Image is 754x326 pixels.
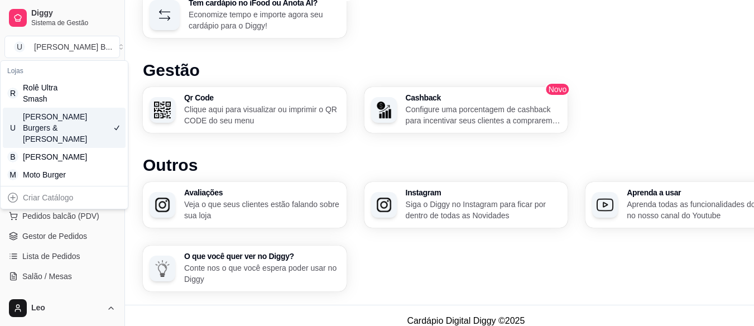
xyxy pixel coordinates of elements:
[4,267,120,285] a: Salão / Mesas
[154,102,171,118] img: Qr Code
[23,82,73,104] div: Rolê Ultra Smash
[143,182,347,228] button: AvaliaçõesAvaliaçõesVeja o que seus clientes estão falando sobre sua loja
[154,196,171,213] img: Avaliações
[23,151,73,162] div: [PERSON_NAME]
[7,122,18,133] span: U
[4,207,120,225] button: Pedidos balcão (PDV)
[14,41,25,52] span: U
[4,247,120,265] a: Lista de Pedidos
[545,83,570,96] span: Novo
[406,94,561,102] h3: Cashback
[1,61,128,186] div: Suggestions
[184,199,340,221] p: Veja o que seus clientes estão falando sobre sua loja
[4,4,120,31] a: DiggySistema de Gestão
[143,87,347,133] button: Qr CodeQr CodeClique aqui para visualizar ou imprimir o QR CODE do seu menu
[364,87,568,133] button: CashbackCashbackConfigure uma porcentagem de cashback para incentivar seus clientes a comprarem e...
[31,303,102,313] span: Leo
[7,151,18,162] span: B
[4,227,120,245] a: Gestor de Pedidos
[406,189,561,196] h3: Instagram
[364,182,568,228] button: InstagramInstagramSiga o Diggy no Instagram para ficar por dentro de todas as Novidades
[143,246,347,291] button: O que você quer ver no Diggy?O que você quer ver no Diggy?Conte nos o que você espera poder usar ...
[22,251,80,262] span: Lista de Pedidos
[4,36,120,58] button: Select a team
[406,104,561,126] p: Configure uma porcentagem de cashback para incentivar seus clientes a comprarem em sua loja
[4,287,120,305] a: Diggy Botnovo
[3,63,126,79] div: Lojas
[22,231,87,242] span: Gestor de Pedidos
[7,169,18,180] span: M
[406,199,561,221] p: Siga o Diggy no Instagram para ficar por dentro de todas as Novidades
[597,196,613,213] img: Aprenda a usar
[184,104,340,126] p: Clique aqui para visualizar ou imprimir o QR CODE do seu menu
[31,18,116,27] span: Sistema de Gestão
[184,262,340,285] p: Conte nos o que você espera poder usar no Diggy
[22,271,72,282] span: Salão / Mesas
[154,260,171,277] img: O que você quer ver no Diggy?
[34,41,112,52] div: [PERSON_NAME] B ...
[23,111,73,145] div: [PERSON_NAME] Burgers & [PERSON_NAME]
[189,9,340,31] p: Economize tempo e importe agora seu cardápio para o Diggy!
[7,88,18,99] span: R
[4,295,120,322] button: Leo
[31,8,116,18] span: Diggy
[184,189,340,196] h3: Avaliações
[1,186,128,209] div: Suggestions
[184,94,340,102] h3: Qr Code
[22,210,99,222] span: Pedidos balcão (PDV)
[184,252,340,260] h3: O que você quer ver no Diggy?
[376,196,392,213] img: Instagram
[376,102,392,118] img: Cashback
[23,169,73,180] div: Moto Burger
